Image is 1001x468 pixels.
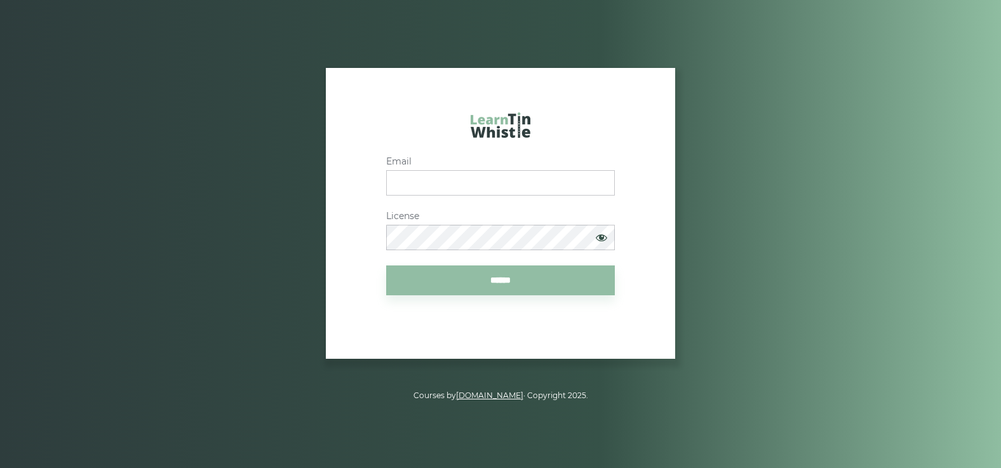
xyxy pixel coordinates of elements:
[386,211,615,222] label: License
[456,391,523,400] a: [DOMAIN_NAME]
[471,112,530,138] img: LearnTinWhistle.com
[471,112,530,144] a: LearnTinWhistle.com
[386,156,615,167] label: Email
[142,389,859,402] p: Courses by · Copyright 2025.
